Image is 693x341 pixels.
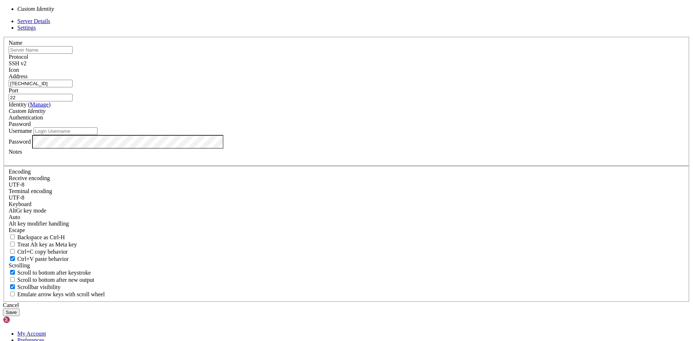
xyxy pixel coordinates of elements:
[9,108,45,114] i: Custom Identity
[3,302,690,309] div: Cancel
[9,138,31,144] label: Password
[9,201,31,207] label: Keyboard
[9,73,27,79] label: Address
[17,234,65,240] span: Backspace as Ctrl-H
[17,291,105,297] span: Emulate arrow keys with scroll wheel
[9,188,52,194] label: The default terminal encoding. ISO-2022 enables character map translations (like graphics maps). ...
[9,214,20,220] span: Auto
[9,262,30,268] label: Scrolling
[9,60,26,66] span: SSH v2
[9,291,105,297] label: When using the alternative screen buffer, and DECCKM (Application Cursor Keys) is active, mouse w...
[9,214,684,220] div: Auto
[9,40,22,46] label: Name
[10,242,15,246] input: Treat Alt key as Meta key
[34,127,97,135] input: Login Username
[3,316,44,323] img: Shellngn
[17,277,94,283] span: Scroll to bottom after new output
[9,80,73,87] input: Host Name or IP
[9,227,25,233] span: Escape
[9,241,77,248] label: Whether the Alt key acts as a Meta key or as a distinct Alt key.
[17,331,46,337] a: My Account
[17,270,91,276] span: Scroll to bottom after keystroke
[9,182,25,188] span: UTF-8
[9,121,31,127] span: Password
[9,149,22,155] label: Notes
[28,101,51,108] span: ( )
[9,60,684,67] div: SSH v2
[9,220,69,227] label: Controls how the Alt key is handled. Escape: Send an ESC prefix. 8-Bit: Add 128 to the typed char...
[17,25,36,31] a: Settings
[9,67,19,73] label: Icon
[9,175,50,181] label: Set the expected encoding for data received from the host. If the encodings do not match, visual ...
[9,256,69,262] label: Ctrl+V pastes if true, sends ^V to host if false. Ctrl+Shift+V sends ^V to host if true, pastes i...
[9,101,51,108] label: Identity
[17,284,61,290] span: Scrollbar visibility
[9,249,68,255] label: Ctrl-C copies if true, send ^C to host if false. Ctrl-Shift-C sends ^C to host if true, copies if...
[9,169,31,175] label: Encoding
[10,256,15,261] input: Ctrl+V paste behavior
[10,277,15,282] input: Scroll to bottom after new output
[10,235,15,239] input: Backspace as Ctrl-H
[9,227,684,233] div: Escape
[9,194,25,201] span: UTF-8
[9,128,32,134] label: Username
[9,46,73,54] input: Server Name
[9,207,46,214] label: Set the expected encoding for data received from the host. If the encodings do not match, visual ...
[10,249,15,254] input: Ctrl+C copy behavior
[10,292,15,296] input: Emulate arrow keys with scroll wheel
[9,87,18,93] label: Port
[17,256,69,262] span: Ctrl+V paste behavior
[9,194,684,201] div: UTF-8
[9,277,94,283] label: Scroll to bottom after new output.
[17,6,54,12] i: Custom Identity
[17,241,77,248] span: Treat Alt key as Meta key
[9,94,73,101] input: Port Number
[10,270,15,275] input: Scroll to bottom after keystroke
[30,101,49,108] a: Manage
[9,54,28,60] label: Protocol
[9,234,65,240] label: If true, the backspace should send BS ('\x08', aka ^H). Otherwise the backspace key should send '...
[17,18,50,24] a: Server Details
[9,121,684,127] div: Password
[9,114,43,121] label: Authentication
[9,270,91,276] label: Whether to scroll to the bottom on any keystroke.
[3,309,19,316] button: Save
[9,182,684,188] div: UTF-8
[17,249,68,255] span: Ctrl+C copy behavior
[10,284,15,289] input: Scrollbar visibility
[9,108,684,114] div: Custom Identity
[9,284,61,290] label: The vertical scrollbar mode.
